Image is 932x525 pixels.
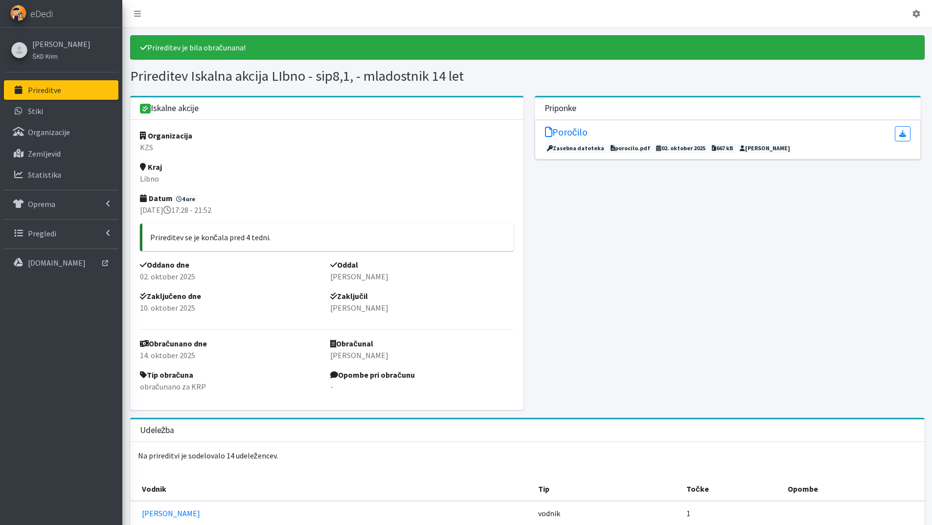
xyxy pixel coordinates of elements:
a: Statistika [4,165,118,184]
p: [DOMAIN_NAME] [28,258,86,268]
p: Na prireditvi je sodelovalo 14 udeležencev. [130,442,925,469]
p: Prireditve [28,85,61,95]
strong: Obračunal [330,339,373,348]
th: Točke [681,477,782,501]
p: [PERSON_NAME] [330,302,514,314]
a: Zemljevid [4,144,118,163]
img: eDedi [10,5,26,21]
h3: Priponke [545,103,576,114]
p: Statistika [28,170,61,180]
div: Prireditev je bila obračunana! [130,35,925,60]
strong: Organizacija [140,131,192,140]
a: Poročilo [545,126,588,141]
h1: Prireditev Iskalna akcija LIbno - sip8,1, - mladostnik 14 let [130,68,524,85]
p: [PERSON_NAME] [330,349,514,361]
a: Organizacije [4,122,118,142]
span: Zasebna datoteka [545,144,607,153]
th: Opombe [782,477,924,501]
a: [DOMAIN_NAME] [4,253,118,273]
span: [PERSON_NAME] [737,144,793,153]
strong: Obračunano dne [140,339,207,348]
p: KZS [140,141,514,153]
strong: Opombe pri obračunu [330,370,415,380]
p: obračunano za KRP [140,381,323,392]
a: [PERSON_NAME] [142,508,200,518]
h5: Poročilo [545,126,588,138]
a: ŠKD Krim [32,50,91,62]
strong: Datum [140,193,173,203]
p: 02. oktober 2025 [140,271,323,282]
a: Stiki [4,101,118,121]
p: 14. oktober 2025 [140,349,323,361]
p: Pregledi [28,228,56,238]
th: Vodnik [130,477,533,501]
strong: Zaključil [330,291,368,301]
strong: Oddano dne [140,260,189,270]
p: Stiki [28,106,43,116]
span: 4 ure [174,195,198,204]
a: Oprema [4,194,118,214]
a: [PERSON_NAME] [32,38,91,50]
strong: Tip obračuna [140,370,194,380]
th: Tip [532,477,681,501]
a: Prireditve [4,80,118,100]
p: Libno [140,173,514,184]
span: 667 kB [709,144,736,153]
span: 02. oktober 2025 [654,144,708,153]
a: Pregledi [4,224,118,243]
p: - [330,381,514,392]
h3: Iskalne akcije [140,103,199,114]
p: Oprema [28,199,55,209]
p: Prireditev se je končala pred 4 tedni. [150,231,506,243]
p: Organizacije [28,127,70,137]
h3: Udeležba [140,425,175,435]
small: ŠKD Krim [32,52,58,60]
span: porocilo.pdf [608,144,653,153]
strong: Oddal [330,260,358,270]
p: [DATE] 17:28 - 21:52 [140,204,514,216]
span: eDedi [30,6,53,21]
p: 10. oktober 2025 [140,302,323,314]
p: [PERSON_NAME] [330,271,514,282]
p: Zemljevid [28,149,61,159]
strong: Kraj [140,162,162,172]
strong: Zaključeno dne [140,291,202,301]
